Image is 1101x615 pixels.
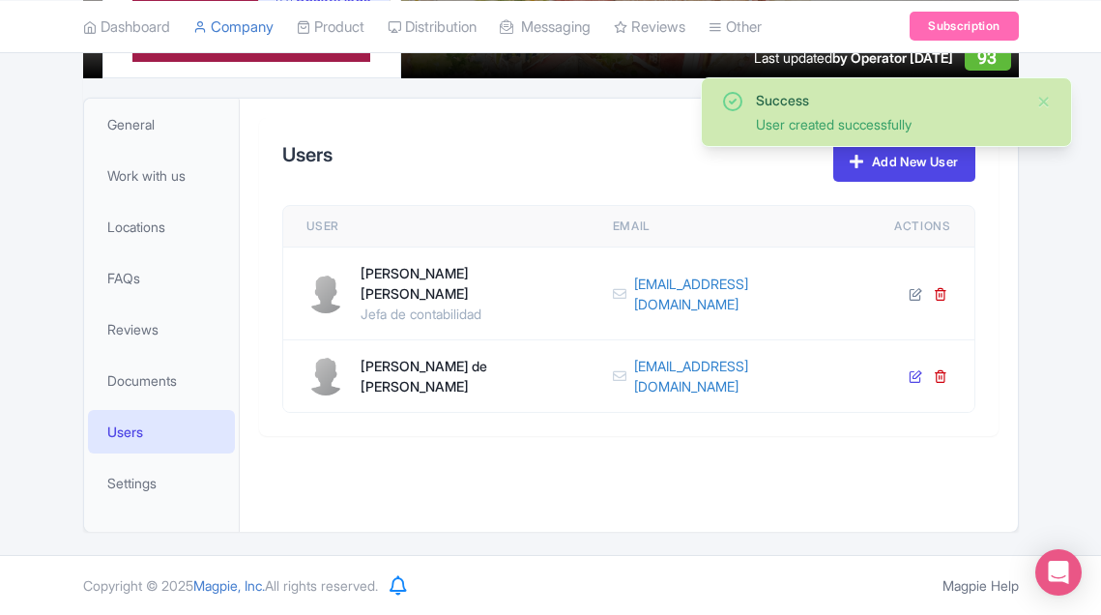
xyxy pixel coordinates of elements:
[107,319,159,339] span: Reviews
[910,12,1018,41] a: Subscription
[756,90,1021,110] div: Success
[107,370,177,391] span: Documents
[88,205,235,249] a: Locations
[107,422,143,442] span: Users
[88,307,235,351] a: Reviews
[88,102,235,146] a: General
[361,356,566,396] div: [PERSON_NAME] de [PERSON_NAME]
[107,473,157,493] span: Settings
[851,206,974,248] th: Actions
[942,577,1019,594] a: Magpie Help
[88,359,235,402] a: Documents
[88,256,235,300] a: FAQs
[107,165,186,186] span: Work with us
[634,274,827,314] a: [EMAIL_ADDRESS][DOMAIN_NAME]
[590,206,851,248] th: Email
[361,304,566,324] div: Jefa de contabilidad
[193,577,265,594] span: Magpie, Inc.
[1036,90,1052,113] button: Close
[88,461,235,505] a: Settings
[754,47,953,68] div: Last updated
[88,410,235,454] a: Users
[282,144,333,165] h2: Users
[361,263,566,304] div: [PERSON_NAME] [PERSON_NAME]
[977,47,998,68] span: 93
[283,206,590,248] th: User
[833,141,974,182] a: Add New User
[1035,549,1082,596] div: Open Intercom Messenger
[72,575,390,596] div: Copyright © 2025 All rights reserved.
[107,268,140,288] span: FAQs
[832,49,953,66] span: by Operator [DATE]
[756,114,1021,134] div: User created successfully
[107,217,165,237] span: Locations
[88,154,235,197] a: Work with us
[634,356,827,396] a: [EMAIL_ADDRESS][DOMAIN_NAME]
[107,114,155,134] span: General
